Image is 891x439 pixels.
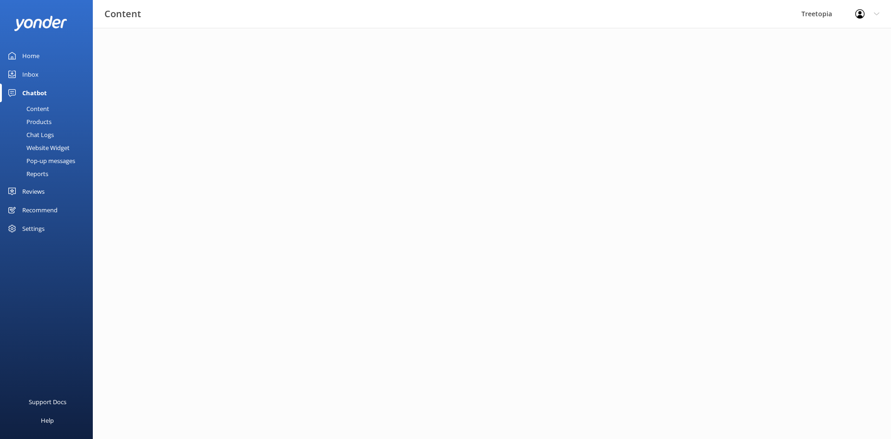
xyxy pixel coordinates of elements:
img: yonder-white-logo.png [14,16,67,31]
a: Reports [6,167,93,180]
a: Chat Logs [6,128,93,141]
a: Content [6,102,93,115]
div: Chatbot [22,84,47,102]
div: Products [6,115,52,128]
div: Chat Logs [6,128,54,141]
a: Products [6,115,93,128]
div: Help [41,411,54,430]
a: Pop-up messages [6,154,93,167]
div: Pop-up messages [6,154,75,167]
a: Website Widget [6,141,93,154]
div: Recommend [22,201,58,219]
div: Website Widget [6,141,70,154]
div: Reports [6,167,48,180]
div: Content [6,102,49,115]
div: Reviews [22,182,45,201]
div: Home [22,46,39,65]
h3: Content [104,7,141,21]
div: Settings [22,219,45,238]
div: Support Docs [29,393,66,411]
div: Inbox [22,65,39,84]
